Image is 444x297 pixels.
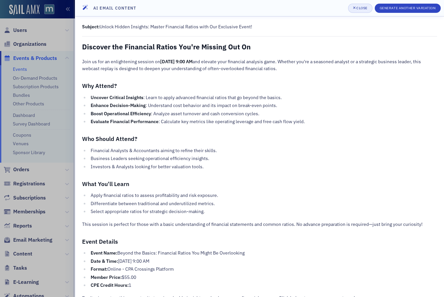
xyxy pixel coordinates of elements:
[89,274,437,281] li: $55.00
[89,110,437,117] li: : Analyze asset turnover and cash conversion cycles.
[89,258,437,265] li: [DATE] 9:00 AM
[91,274,122,280] strong: Member Price:
[89,118,437,125] li: : Calculate key metrics like operating leverage and free cash flow yield.
[91,94,143,100] strong: Uncover Critical Insights
[89,208,437,215] li: Select appropriate ratios for strategic decision-making.
[91,250,117,256] strong: Event Name:
[89,282,437,289] li: 1
[89,94,437,101] li: : Learn to apply advanced financial ratios that go beyond the basics.
[89,155,437,162] li: Business Leaders seeking operational efficiency insights.
[89,147,437,154] li: Financial Analysts & Accountants aiming to refine their skills.
[91,111,151,117] strong: Boost Operational Efficiency
[82,179,437,189] h3: What You'll Learn
[91,102,146,108] strong: Enhance Decision-Making
[375,4,441,13] button: Generate Another Variation
[89,266,437,273] li: Online - CPA Crossings Platform
[82,134,437,144] h3: Who Should Attend?
[89,192,437,199] li: Apply financial ratios to assess profitability and risk exposure.
[82,23,437,30] p: Unlock Hidden Insights: Master Financial Ratios with Our Exclusive Event!
[82,221,437,228] p: This session is perfect for those with a basic understanding of financial statements and common r...
[348,4,372,13] button: Close
[82,42,437,51] h2: Discover the Financial Ratios You're Missing Out On
[160,59,192,65] strong: [DATE] 9:00 AM
[82,237,437,246] h3: Event Details
[91,119,159,124] strong: Evaluate Financial Performance
[356,6,368,10] div: Close
[82,24,100,30] strong: Subject:
[89,163,437,170] li: Investors & Analysts looking for better valuation tools.
[82,58,437,72] p: Join us for an enlightening session on and elevate your financial analysis game. Whether you're a...
[93,5,136,11] h4: AI Email Content
[91,266,107,272] strong: Format:
[82,81,437,91] h3: Why Attend?
[89,102,437,109] li: : Understand cost behavior and its impact on break-even points.
[91,282,129,288] strong: CPE Credit Hours:
[91,258,118,264] strong: Date & Time:
[89,200,437,207] li: Differentiate between traditional and underutilized metrics.
[89,250,437,256] li: Beyond the Basics: Financial Ratios You Might Be Overlooking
